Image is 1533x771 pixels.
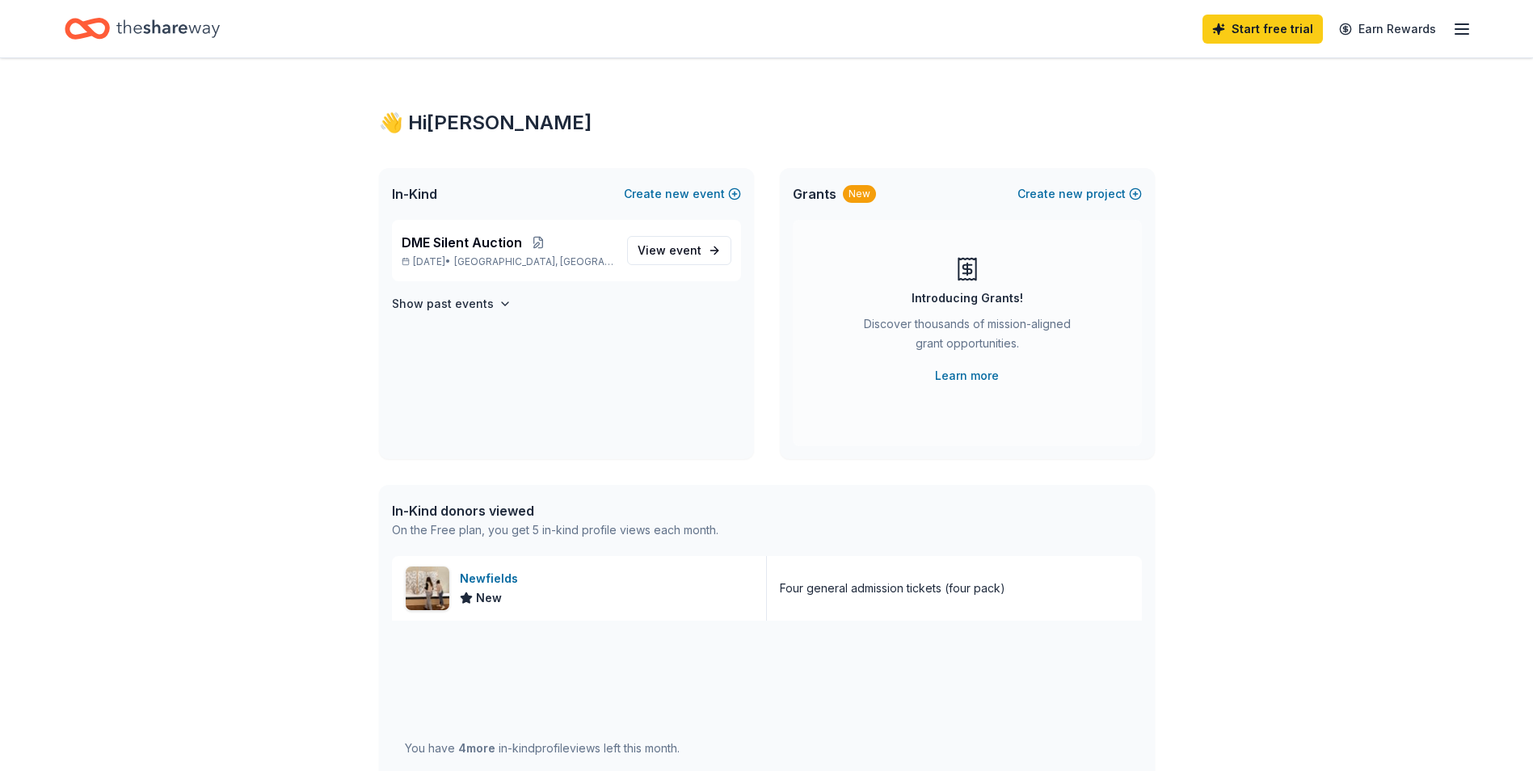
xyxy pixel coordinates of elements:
[392,294,512,314] button: Show past events
[1017,184,1142,204] button: Createnewproject
[392,501,718,520] div: In-Kind donors viewed
[780,579,1005,598] div: Four general admission tickets (four pack)
[406,567,449,610] img: Image for Newfields
[1202,15,1323,44] a: Start free trial
[935,366,999,385] a: Learn more
[843,185,876,203] div: New
[379,110,1155,136] div: 👋 Hi [PERSON_NAME]
[912,289,1023,308] div: Introducing Grants!
[1329,15,1446,44] a: Earn Rewards
[627,236,731,265] a: View event
[454,255,613,268] span: [GEOGRAPHIC_DATA], [GEOGRAPHIC_DATA]
[460,569,524,588] div: Newfields
[476,588,502,608] span: New
[458,741,495,755] span: 4 more
[665,184,689,204] span: new
[669,243,701,257] span: event
[1059,184,1083,204] span: new
[638,241,701,260] span: View
[402,233,522,252] span: DME Silent Auction
[392,184,437,204] span: In-Kind
[857,314,1077,360] div: Discover thousands of mission-aligned grant opportunities.
[65,10,220,48] a: Home
[793,184,836,204] span: Grants
[392,294,494,314] h4: Show past events
[405,739,680,758] div: You have in-kind profile views left this month.
[624,184,741,204] button: Createnewevent
[402,255,614,268] p: [DATE] •
[392,520,718,540] div: On the Free plan, you get 5 in-kind profile views each month.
